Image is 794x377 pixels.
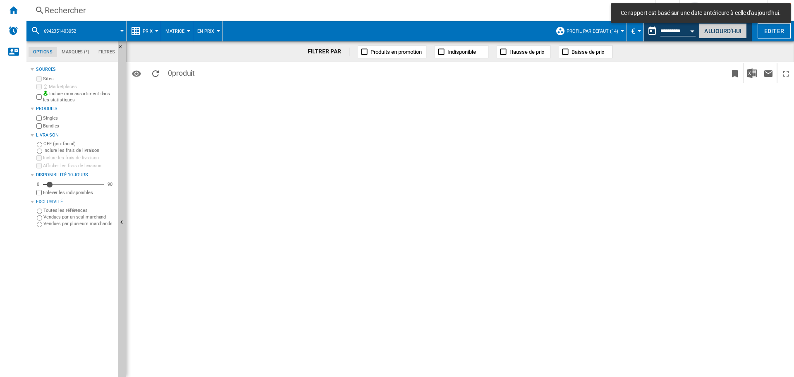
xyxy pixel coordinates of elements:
img: mysite-bg-18x18.png [43,91,48,96]
span: Ce rapport est basé sur une date antérieure à celle d'aujourd'hui. [618,9,783,17]
div: Disponibilité 10 Jours [36,172,115,178]
button: Masquer [118,41,128,56]
span: Prix [143,29,153,34]
md-slider: Disponibilité [43,180,104,189]
button: En Prix [197,21,218,41]
div: Ce rapport est basé sur une date antérieure à celle d'aujourd'hui. [644,21,697,41]
button: Produits en promotion [358,45,426,58]
input: Singles [36,115,42,121]
span: En Prix [197,29,214,34]
div: Sources [36,66,115,73]
input: Bundles [36,123,42,129]
button: Prix [143,21,157,41]
input: Inclure les frais de livraison [36,155,42,161]
button: Créer un favoris [727,63,743,83]
button: Open calendar [685,22,700,37]
div: 0 [35,181,41,187]
button: Indisponible [435,45,488,58]
button: € [631,21,639,41]
label: Vendues par un seul marchand [43,214,115,220]
img: excel-24x24.png [747,68,757,78]
button: Télécharger au format Excel [744,63,760,83]
button: Editer [758,23,791,38]
input: Sites [36,76,42,82]
span: Matrice [165,29,184,34]
div: Produits [36,106,115,112]
label: Vendues par plusieurs marchands [43,221,115,227]
span: Baisse de prix [572,49,604,55]
md-tab-item: Filtres [94,47,120,57]
input: Toutes les références [37,209,42,214]
input: Afficher les frais de livraison [36,163,42,168]
button: Baisse de prix [559,45,612,58]
div: Livraison [36,132,115,139]
label: Inclure les frais de livraison [43,147,115,154]
label: Enlever les indisponibles [43,190,115,196]
input: Afficher les frais de livraison [36,190,42,195]
input: Vendues par plusieurs marchands [37,222,42,227]
span: Profil par défaut (14) [567,29,618,34]
span: € [631,27,635,36]
button: md-calendar [644,23,660,39]
md-tab-item: Marques (*) [57,47,94,57]
img: alerts-logo.svg [8,26,18,36]
button: Matrice [165,21,189,41]
button: Envoyer ce rapport par email [760,63,777,83]
label: Afficher les frais de livraison [43,163,115,169]
label: Inclure les frais de livraison [43,155,115,161]
div: Exclusivité [36,199,115,205]
button: Plein écran [777,63,794,83]
span: produit [172,69,195,77]
span: Hausse de prix [509,49,544,55]
div: 6942351403052 [31,21,122,41]
input: Vendues par un seul marchand [37,215,42,221]
div: Rechercher [45,5,634,16]
button: Recharger [147,63,164,83]
button: Aujourd'hui [699,23,747,38]
input: OFF (prix facial) [37,142,42,147]
button: Hausse de prix [497,45,550,58]
input: Inclure mon assortiment dans les statistiques [36,92,42,102]
button: 6942351403052 [44,21,84,41]
div: Profil par défaut (14) [555,21,622,41]
label: Inclure mon assortiment dans les statistiques [43,91,115,103]
label: Marketplaces [43,84,115,90]
button: Profil par défaut (14) [567,21,622,41]
label: Bundles [43,123,115,129]
label: Sites [43,76,115,82]
md-menu: Currency [627,21,644,41]
label: Singles [43,115,115,121]
button: Options [128,66,145,81]
span: Indisponible [447,49,476,55]
span: Produits en promotion [371,49,422,55]
span: 6942351403052 [44,29,76,34]
label: OFF (prix facial) [43,141,115,147]
div: Prix [131,21,157,41]
span: 0 [164,63,199,81]
div: 90 [105,181,115,187]
input: Marketplaces [36,84,42,89]
input: Inclure les frais de livraison [37,149,42,154]
label: Toutes les références [43,207,115,214]
div: FILTRER PAR [308,48,350,56]
md-tab-item: Options [29,47,57,57]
